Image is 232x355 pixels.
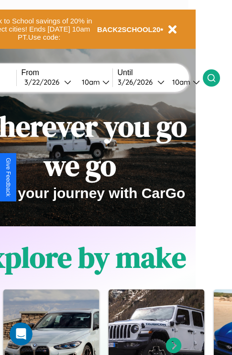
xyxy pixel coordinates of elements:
label: From [22,68,112,77]
div: 10am [167,78,193,87]
div: 3 / 26 / 2026 [118,78,157,87]
div: 10am [77,78,102,87]
button: 10am [165,77,203,87]
iframe: Intercom live chat [10,322,33,345]
label: Until [118,68,203,77]
button: 3/22/2026 [22,77,74,87]
div: 3 / 22 / 2026 [24,78,64,87]
div: Give Feedback [5,158,11,197]
button: 10am [74,77,112,87]
b: BACK2SCHOOL20 [97,25,161,33]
